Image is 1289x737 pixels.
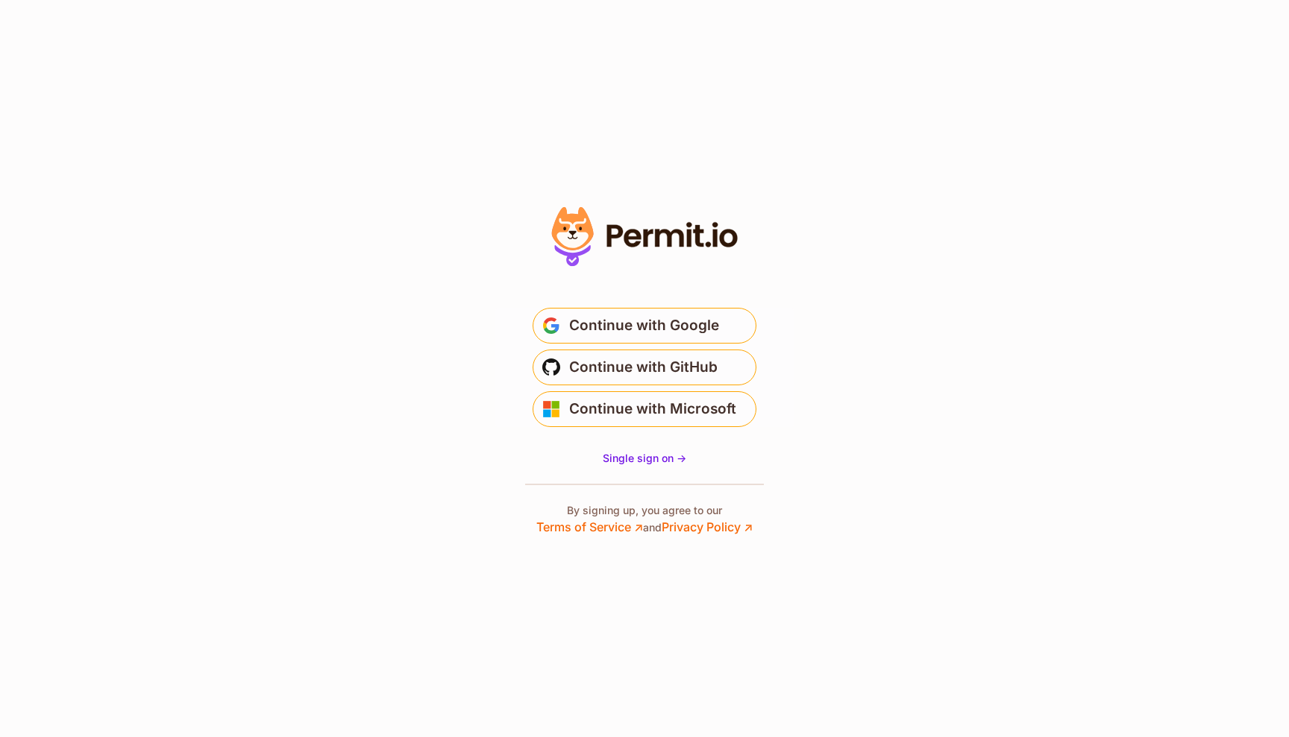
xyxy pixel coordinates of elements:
[662,519,753,534] a: Privacy Policy ↗
[569,355,718,379] span: Continue with GitHub
[536,519,643,534] a: Terms of Service ↗
[569,314,719,338] span: Continue with Google
[603,451,686,466] a: Single sign on ->
[533,308,756,344] button: Continue with Google
[533,391,756,427] button: Continue with Microsoft
[603,452,686,464] span: Single sign on ->
[569,397,736,421] span: Continue with Microsoft
[536,503,753,536] p: By signing up, you agree to our and
[533,349,756,385] button: Continue with GitHub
